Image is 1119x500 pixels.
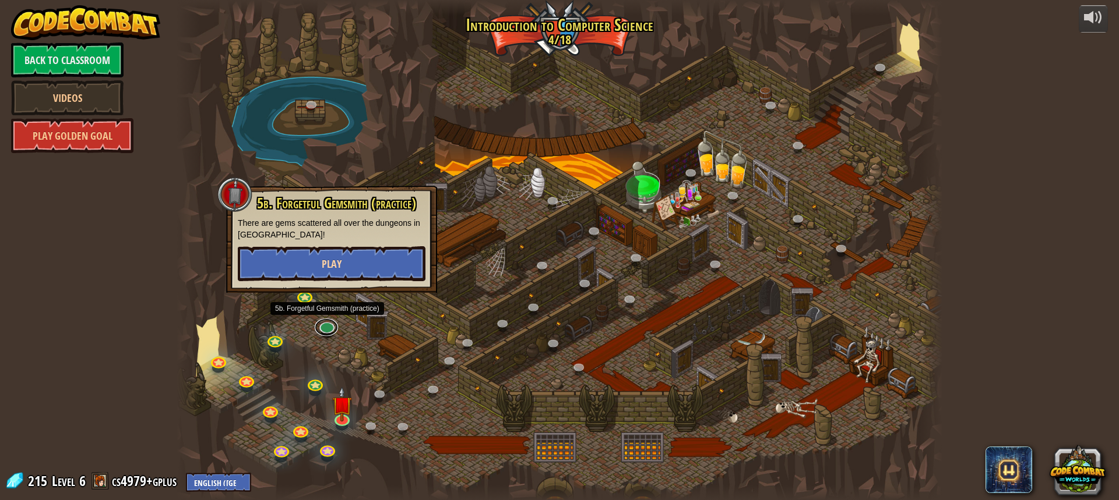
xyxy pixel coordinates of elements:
span: Level [52,471,75,491]
a: Videos [11,80,124,115]
span: 215 [28,471,51,490]
a: cs4979+gplus [112,471,180,490]
span: 5b. Forgetful Gemsmith (practice) [257,193,416,213]
a: Play Golden Goal [11,118,133,153]
button: Adjust volume [1079,5,1108,33]
img: level-banner-unstarted.png [332,386,352,421]
a: Back to Classroom [11,42,124,77]
img: CodeCombat - Learn how to code by playing a game [11,5,160,40]
button: Play [238,246,425,281]
p: There are gems scattered all over the dungeons in [GEOGRAPHIC_DATA]! [238,217,425,240]
span: Play [322,257,342,271]
span: 6 [79,471,86,490]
